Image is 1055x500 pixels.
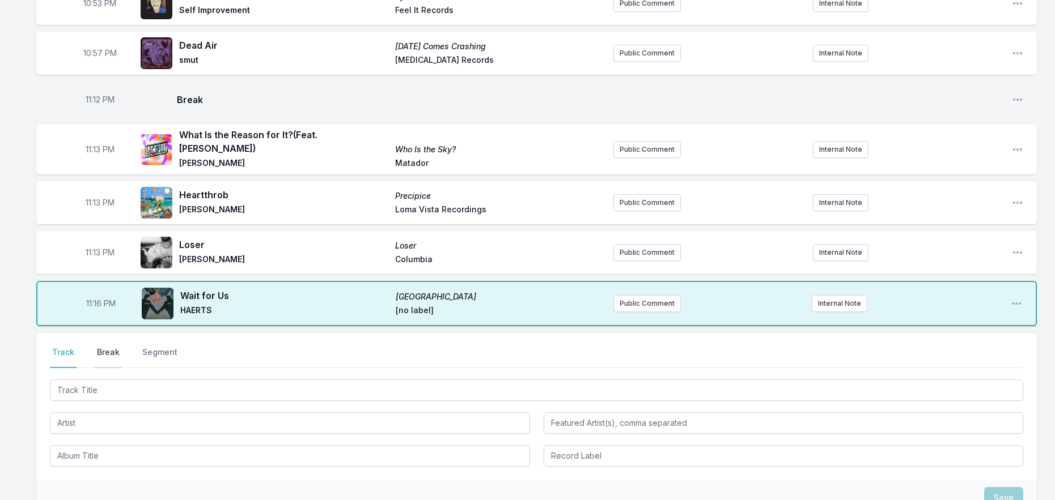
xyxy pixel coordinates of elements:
span: Break [177,93,1003,106]
button: Open playlist item options [1012,247,1023,258]
span: Loma Vista Recordings [395,204,604,217]
button: Internal Note [813,244,868,261]
span: Timestamp [86,298,116,309]
button: Internal Note [813,141,868,158]
span: Timestamp [86,247,115,258]
span: Loser [395,240,604,251]
span: Columbia [395,254,604,267]
img: Tomorrow Comes Crashing [141,37,172,69]
button: Public Comment [613,244,681,261]
button: Public Comment [613,141,681,158]
span: Precipice [395,190,604,202]
span: Timestamp [86,144,115,155]
img: Loser [141,237,172,268]
img: Precipice [141,187,172,219]
button: Open playlist item options [1012,197,1023,208]
span: [GEOGRAPHIC_DATA] [396,291,604,302]
input: Record Label [544,445,1024,467]
span: Matador [395,157,604,171]
button: Break [95,347,122,368]
input: Track Title [50,379,1023,401]
span: [no label] [396,305,604,318]
span: Feel It Records [395,5,604,18]
span: Who Is the Sky? [395,144,604,155]
button: Open playlist item options [1011,298,1022,309]
span: Timestamp [83,48,117,59]
span: Dead Air [179,39,388,52]
input: Album Title [50,445,530,467]
span: What Is the Reason for It? (Feat. [PERSON_NAME]) [179,128,388,155]
span: [PERSON_NAME] [179,254,388,267]
button: Internal Note [812,295,867,312]
img: Laguna Road [142,288,173,319]
span: HAERTS [180,305,389,318]
span: smut [179,54,388,68]
button: Open playlist item options [1012,48,1023,59]
span: [MEDICAL_DATA] Records [395,54,604,68]
span: Loser [179,238,388,251]
button: Public Comment [613,194,681,211]
button: Open playlist item options [1012,94,1023,105]
span: Wait for Us [180,289,389,302]
span: Timestamp [86,94,115,105]
button: Track [50,347,77,368]
input: Artist [50,412,530,434]
span: [PERSON_NAME] [179,204,388,217]
span: Self Improvement [179,5,388,18]
span: [PERSON_NAME] [179,157,388,171]
button: Public Comment [613,45,681,62]
button: Internal Note [813,45,868,62]
img: Who Is the Sky? [141,134,172,165]
button: Open playlist item options [1012,144,1023,155]
span: [DATE] Comes Crashing [395,41,604,52]
button: Internal Note [813,194,868,211]
span: Heartthrob [179,188,388,202]
input: Featured Artist(s), comma separated [544,412,1024,434]
span: Timestamp [86,197,115,208]
button: Public Comment [613,295,681,312]
button: Segment [140,347,180,368]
